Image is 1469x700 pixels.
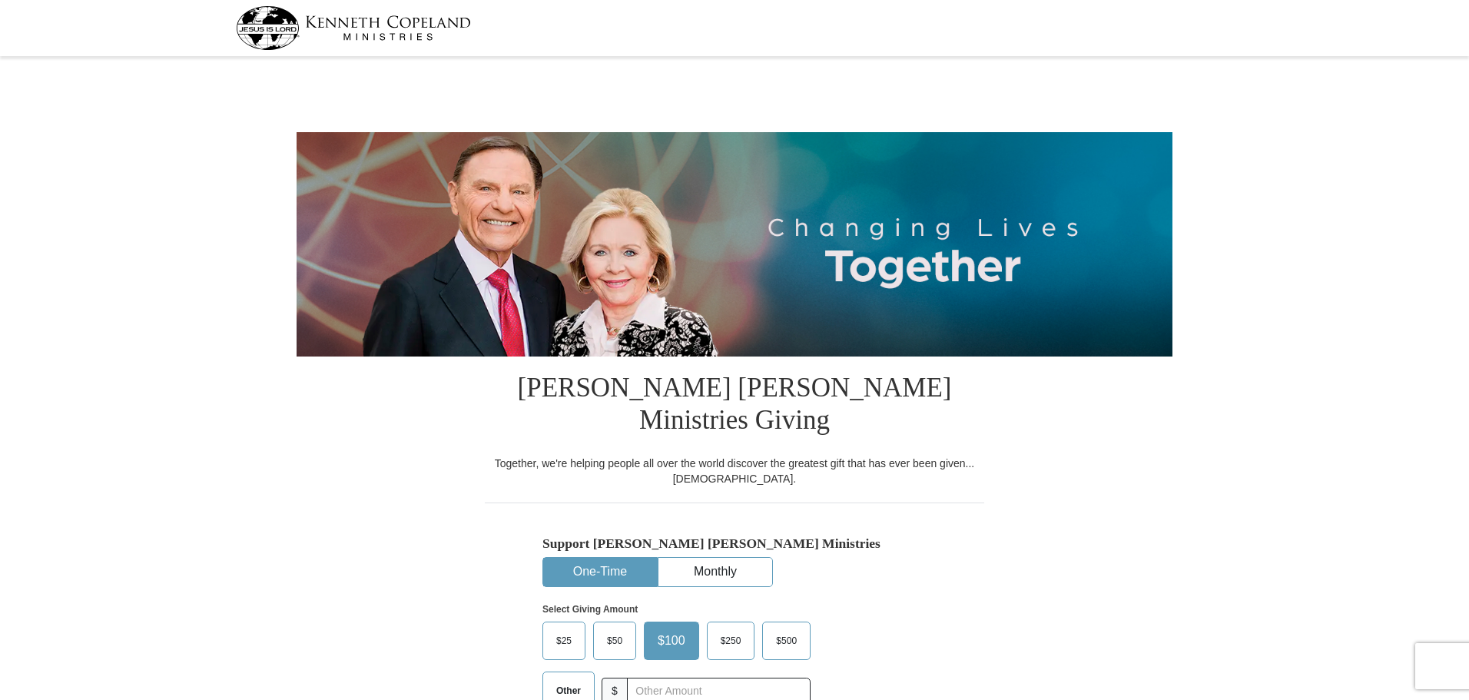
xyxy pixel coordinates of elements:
[542,536,927,552] h5: Support [PERSON_NAME] [PERSON_NAME] Ministries
[549,629,579,652] span: $25
[650,629,693,652] span: $100
[485,456,984,486] div: Together, we're helping people all over the world discover the greatest gift that has ever been g...
[542,604,638,615] strong: Select Giving Amount
[658,558,772,586] button: Monthly
[713,629,749,652] span: $250
[236,6,471,50] img: kcm-header-logo.svg
[599,629,630,652] span: $50
[543,558,657,586] button: One-Time
[768,629,804,652] span: $500
[485,357,984,456] h1: [PERSON_NAME] [PERSON_NAME] Ministries Giving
